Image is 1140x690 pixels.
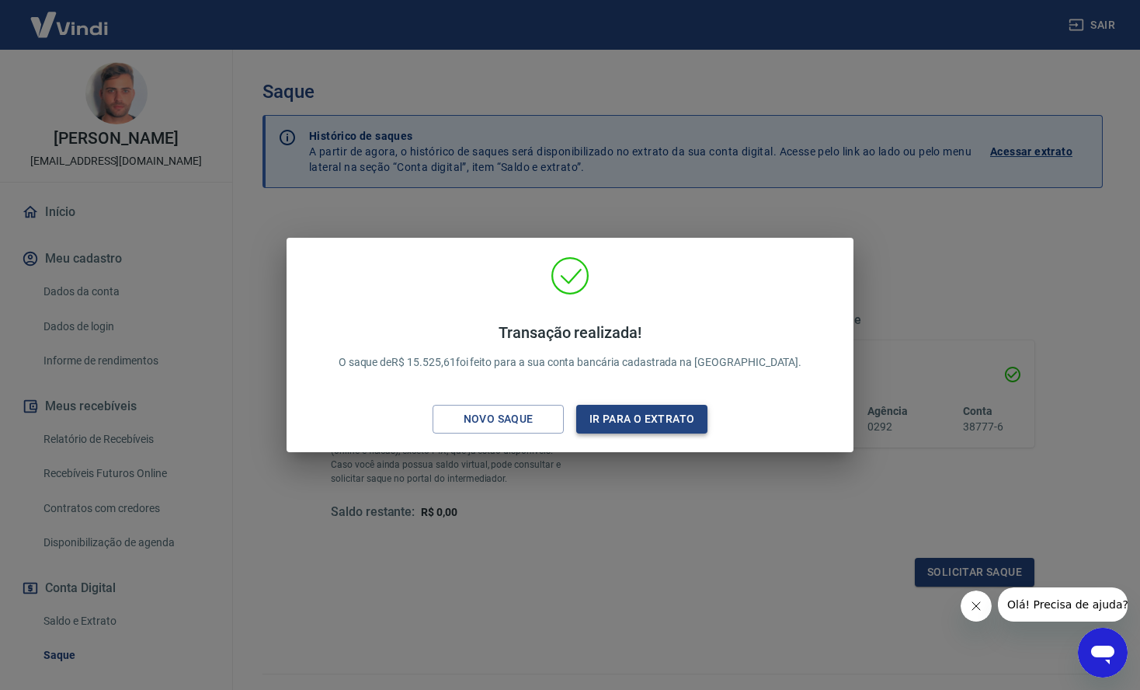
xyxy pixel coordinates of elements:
[961,591,992,622] iframe: Fechar mensagem
[1078,628,1128,678] iframe: Botão para abrir a janela de mensagens
[339,323,802,342] h4: Transação realizada!
[445,409,552,429] div: Novo saque
[339,323,802,371] p: O saque de R$ 15.525,61 foi feito para a sua conta bancária cadastrada na [GEOGRAPHIC_DATA].
[998,587,1128,622] iframe: Mensagem da empresa
[576,405,707,434] button: Ir para o extrato
[433,405,564,434] button: Novo saque
[9,11,130,23] span: Olá! Precisa de ajuda?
